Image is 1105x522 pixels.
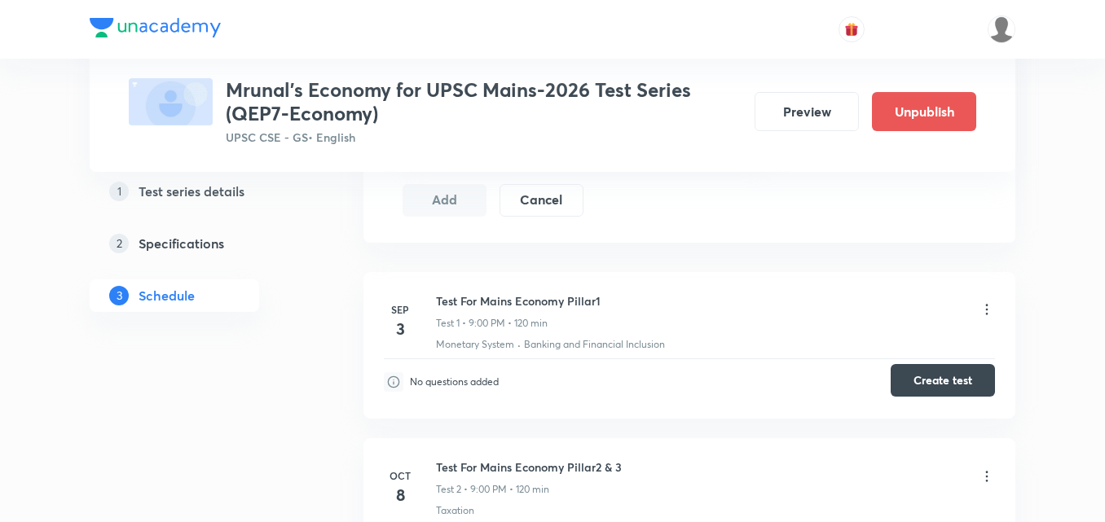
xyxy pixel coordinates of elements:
h5: Test series details [139,182,244,201]
p: Test 1 • 9:00 PM • 120 min [436,316,548,331]
button: Preview [755,92,859,131]
p: UPSC CSE - GS • English [226,129,742,146]
img: infoIcon [384,372,403,392]
p: Banking and Financial Inclusion [524,337,665,352]
a: Company Logo [90,18,221,42]
button: Add [403,184,486,217]
p: 3 [109,286,129,305]
a: 1Test series details [90,175,311,208]
p: Monetary System [436,337,514,352]
h4: 8 [384,483,416,507]
a: 2Specifications [90,227,311,260]
h6: Test For Mains Economy Pillar1 [436,292,601,309]
button: Unpublish [872,92,976,131]
p: Test 2 • 9:00 PM • 120 min [436,482,549,497]
h5: Specifications [139,234,224,253]
h6: Sep [384,302,416,317]
h3: Mrunal’s Economy for UPSC Mains-2026 Test Series (QEP7-Economy) [226,78,742,125]
img: Rajesh Kumar [988,15,1015,43]
h6: Test For Mains Economy Pillar2 & 3 [436,458,622,476]
p: No questions added [410,375,499,389]
p: 2 [109,234,129,253]
img: avatar [844,22,859,37]
button: Create test [891,364,995,397]
p: 1 [109,182,129,201]
button: Cancel [500,184,583,217]
button: avatar [839,16,865,42]
h4: 3 [384,317,416,341]
img: fallback-thumbnail.png [129,78,213,125]
h5: Schedule [139,286,195,305]
h6: Oct [384,468,416,483]
div: · [517,337,521,352]
img: Company Logo [90,18,221,37]
p: Taxation [436,503,474,518]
